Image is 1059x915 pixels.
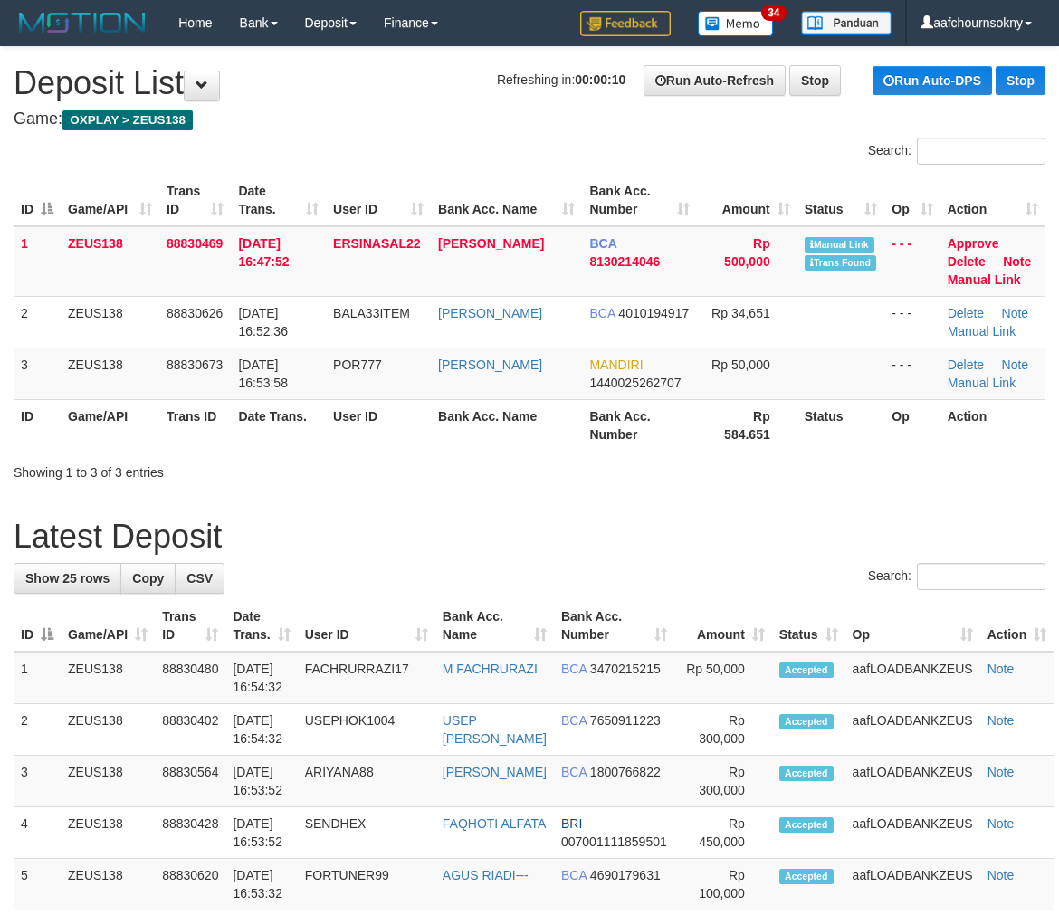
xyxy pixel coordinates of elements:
a: FAQHOTI ALFATA [443,816,547,831]
a: [PERSON_NAME] [438,306,542,320]
a: Note [1003,254,1031,269]
th: Op [884,399,940,451]
span: Copy 4010194917 to clipboard [618,306,689,320]
td: 88830428 [155,807,225,859]
td: Rp 300,000 [674,704,772,756]
span: POR777 [333,357,382,372]
th: Action: activate to sort column ascending [940,175,1045,226]
td: 3 [14,348,61,399]
a: [PERSON_NAME] [443,765,547,779]
a: Stop [789,65,841,96]
span: OXPLAY > ZEUS138 [62,110,193,130]
th: ID: activate to sort column descending [14,175,61,226]
th: Date Trans.: activate to sort column ascending [231,175,326,226]
a: Approve [948,236,999,251]
h1: Latest Deposit [14,519,1045,555]
th: Bank Acc. Name: activate to sort column ascending [435,600,554,652]
span: BCA [589,236,616,251]
a: Note [987,765,1015,779]
a: Note [987,816,1015,831]
th: Trans ID: activate to sort column ascending [159,175,231,226]
th: Amount: activate to sort column ascending [697,175,797,226]
td: ZEUS138 [61,296,159,348]
a: Note [1002,357,1029,372]
td: ZEUS138 [61,226,159,297]
strong: 00:00:10 [575,72,625,87]
a: Delete [948,357,984,372]
a: Run Auto-Refresh [644,65,786,96]
th: Op: activate to sort column ascending [884,175,940,226]
div: Showing 1 to 3 of 3 entries [14,456,428,481]
span: [DATE] 16:47:52 [238,236,289,269]
td: 2 [14,296,61,348]
span: Copy 3470215215 to clipboard [590,662,661,676]
span: 88830626 [167,306,223,320]
label: Search: [868,563,1045,590]
td: 88830402 [155,704,225,756]
img: Button%20Memo.svg [698,11,774,36]
td: [DATE] 16:54:32 [225,652,297,704]
td: [DATE] 16:53:52 [225,756,297,807]
th: Status: activate to sort column ascending [797,175,885,226]
th: Bank Acc. Number: activate to sort column ascending [582,175,697,226]
a: Note [1002,306,1029,320]
span: Accepted [779,869,834,884]
span: Rp 500,000 [724,236,770,269]
a: Stop [996,66,1045,95]
td: - - - [884,348,940,399]
th: Bank Acc. Number: activate to sort column ascending [554,600,674,652]
a: [PERSON_NAME] [438,236,544,251]
span: BCA [561,713,587,728]
th: Rp 584.651 [697,399,797,451]
th: Amount: activate to sort column ascending [674,600,772,652]
td: Rp 100,000 [674,859,772,910]
span: [DATE] 16:53:58 [238,357,288,390]
img: MOTION_logo.png [14,9,151,36]
td: 5 [14,859,61,910]
td: Rp 300,000 [674,756,772,807]
a: Show 25 rows [14,563,121,594]
td: aafLOADBANKZEUS [845,859,980,910]
th: Action [940,399,1045,451]
span: Copy 8130214046 to clipboard [589,254,660,269]
img: Feedback.jpg [580,11,671,36]
a: Note [987,713,1015,728]
td: ARIYANA88 [298,756,435,807]
span: Copy [132,571,164,586]
span: 34 [761,5,786,21]
td: ZEUS138 [61,859,155,910]
a: Manual Link [948,272,1021,287]
h1: Deposit List [14,65,1045,101]
span: BCA [561,868,587,882]
th: Trans ID [159,399,231,451]
th: ID [14,399,61,451]
th: Bank Acc. Number [582,399,697,451]
td: ZEUS138 [61,652,155,704]
td: 88830480 [155,652,225,704]
th: Trans ID: activate to sort column ascending [155,600,225,652]
span: MANDIRI [589,357,643,372]
span: Accepted [779,714,834,729]
span: BCA [561,765,587,779]
span: BCA [561,662,587,676]
th: Bank Acc. Name [431,399,582,451]
img: panduan.png [801,11,892,35]
a: Delete [948,306,984,320]
span: BCA [589,306,615,320]
span: Refreshing in: [497,72,625,87]
h4: Game: [14,110,1045,129]
a: Note [987,662,1015,676]
span: Rp 34,651 [711,306,770,320]
a: Manual Link [948,376,1016,390]
input: Search: [917,563,1045,590]
td: aafLOADBANKZEUS [845,704,980,756]
a: AGUS RIADI--- [443,868,529,882]
td: Rp 50,000 [674,652,772,704]
span: 88830673 [167,357,223,372]
a: Run Auto-DPS [873,66,992,95]
th: Op: activate to sort column ascending [845,600,980,652]
td: 3 [14,756,61,807]
th: Game/API: activate to sort column ascending [61,600,155,652]
th: User ID: activate to sort column ascending [326,175,431,226]
td: 1 [14,652,61,704]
